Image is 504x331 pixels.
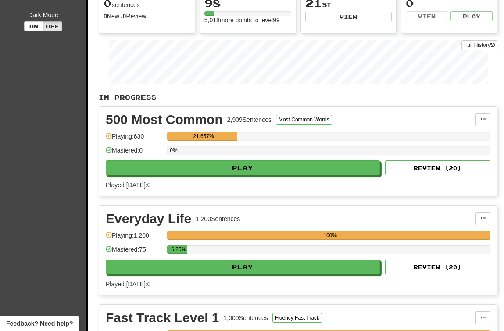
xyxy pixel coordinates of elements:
[385,160,490,175] button: Review (20)
[123,13,126,20] strong: 0
[106,182,150,189] span: Played [DATE]: 0
[104,13,107,20] strong: 0
[104,12,190,21] div: New / Review
[106,160,380,175] button: Play
[99,93,497,102] p: In Progress
[170,245,187,254] div: 6.25%
[406,11,448,21] button: View
[305,12,392,21] button: View
[272,313,322,323] button: Fluency Fast Track
[106,281,150,288] span: Played [DATE]: 0
[204,16,291,25] div: 5,018 more points to level 99
[196,214,240,223] div: 1,200 Sentences
[106,311,219,324] div: Fast Track Level 1
[106,231,163,246] div: Playing: 1,200
[227,115,272,124] div: 2,909 Sentences
[170,132,237,141] div: 21.657%
[43,21,62,31] button: Off
[276,115,332,125] button: Most Common Words
[7,11,80,19] div: Dark Mode
[461,40,497,50] a: Full History
[106,132,163,146] div: Playing: 630
[170,231,490,240] div: 100%
[224,313,268,322] div: 1,000 Sentences
[450,11,493,21] button: Play
[106,212,191,225] div: Everyday Life
[106,260,380,274] button: Play
[6,319,73,328] span: Open feedback widget
[385,260,490,274] button: Review (20)
[106,245,163,260] div: Mastered: 75
[106,146,163,160] div: Mastered: 0
[24,21,43,31] button: On
[106,113,223,126] div: 500 Most Common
